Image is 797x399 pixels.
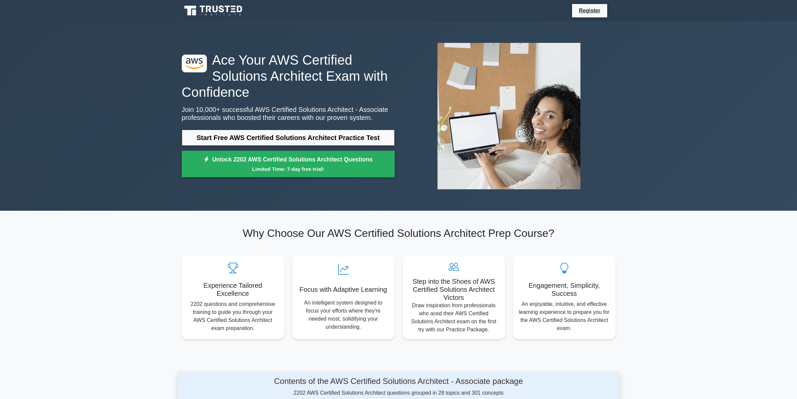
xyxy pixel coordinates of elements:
h5: Step into the Shoes of AWS Certified Solutions Architect Victors [408,277,500,302]
div: 2202 AWS Certified Solutions Architect questions grouped in 28 topics and 301 concepts [241,377,556,397]
small: Limited Time: 7-day free trial! [190,165,386,173]
a: Register [575,6,604,15]
h2: Why Choose Our AWS Certified Solutions Architect Prep Course? [182,227,616,240]
h5: Focus with Adaptive Learning [298,285,389,293]
p: 2202 questions and comprehensive training to guide you through your AWS Certified Solutions Archi... [187,300,279,332]
h5: Experience Tailored Excellence [187,281,279,297]
p: Join 10,000+ successful AWS Certified Solutions Architect - Associate professionals who boosted t... [182,106,395,122]
a: Start Free AWS Certified Solutions Architect Practice Test [182,130,395,146]
a: Unlock 2202 AWS Certified Solutions Architect QuestionsLimited Time: 7-day free trial! [182,151,395,178]
h4: Contents of the AWS Certified Solutions Architect - Associate package [241,377,556,386]
p: An intelligent system designed to focus your efforts where they're needed most, solidifying your ... [298,299,389,331]
h1: Ace Your AWS Certified Solutions Architect Exam with Confidence [182,52,395,100]
h5: Engagement, Simplicity, Success [519,281,610,297]
p: Draw inspiration from professionals who aced their AWS Certified Solutions Architect exam on the ... [408,302,500,334]
p: An enjoyable, intuitive, and effective learning experience to prepare you for the AWS Certified S... [519,300,610,332]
